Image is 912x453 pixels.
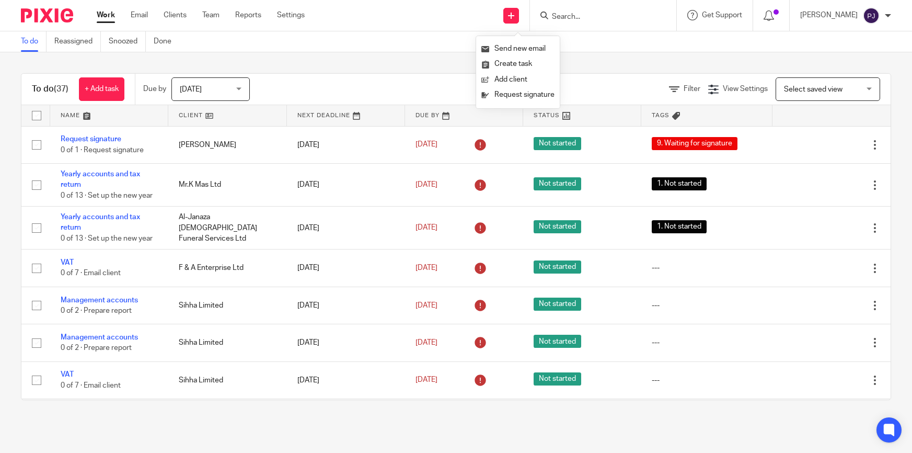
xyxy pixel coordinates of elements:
[415,264,437,271] span: [DATE]
[534,177,581,190] span: Not started
[32,84,68,95] h1: To do
[652,375,761,386] div: ---
[652,300,761,311] div: ---
[54,31,101,52] a: Reassigned
[164,10,187,20] a: Clients
[61,371,74,378] a: VAT
[143,84,166,94] p: Due by
[800,10,858,20] p: [PERSON_NAME]
[652,220,707,233] span: 1. Not started
[287,399,405,436] td: [DATE]
[168,287,286,324] td: Sihha Limited
[61,307,132,314] span: 0 of 2 · Prepare report
[784,86,842,93] span: Select saved view
[168,250,286,287] td: F & A Enterprise Ltd
[534,372,581,386] span: Not started
[168,126,286,163] td: [PERSON_NAME]
[61,345,132,352] span: 0 of 2 · Prepare report
[97,10,115,20] a: Work
[481,56,555,72] a: Create task
[287,250,405,287] td: [DATE]
[61,382,121,389] span: 0 of 7 · Email client
[61,146,144,154] span: 0 of 1 · Request signature
[287,163,405,206] td: [DATE]
[481,72,555,87] a: Add client
[287,287,405,324] td: [DATE]
[168,207,286,250] td: Al-Janaza [DEMOGRAPHIC_DATA] Funeral Services Ltd
[415,181,437,188] span: [DATE]
[652,337,761,348] div: ---
[534,298,581,311] span: Not started
[702,12,742,19] span: Get Support
[287,207,405,250] td: [DATE]
[61,213,140,231] a: Yearly accounts and tax return
[61,297,138,304] a: Management accounts
[534,220,581,233] span: Not started
[61,135,121,143] a: Request signature
[551,13,645,22] input: Search
[287,361,405,399] td: [DATE]
[652,112,669,118] span: Tags
[287,324,405,361] td: [DATE]
[534,335,581,348] span: Not started
[723,85,768,93] span: View Settings
[415,302,437,309] span: [DATE]
[61,192,153,199] span: 0 of 13 · Set up the new year
[652,177,707,190] span: 1. Not started
[534,137,581,150] span: Not started
[54,85,68,93] span: (37)
[168,324,286,361] td: Sihha Limited
[61,334,138,341] a: Management accounts
[415,377,437,384] span: [DATE]
[168,163,286,206] td: Mr.K Mas Ltd
[415,339,437,346] span: [DATE]
[21,8,73,22] img: Pixie
[79,77,124,101] a: + Add task
[61,235,153,242] span: 0 of 13 · Set up the new year
[684,85,700,93] span: Filter
[61,259,74,266] a: VAT
[180,86,202,93] span: [DATE]
[287,126,405,163] td: [DATE]
[534,261,581,274] span: Not started
[277,10,305,20] a: Settings
[21,31,47,52] a: To do
[61,270,121,277] span: 0 of 7 · Email client
[652,263,761,273] div: ---
[202,10,220,20] a: Team
[154,31,179,52] a: Done
[235,10,261,20] a: Reports
[168,399,286,436] td: CTRL London ltd
[415,224,437,232] span: [DATE]
[652,137,737,150] span: 9. Waiting for signature
[481,41,555,56] a: Send new email
[863,7,880,24] img: svg%3E
[168,361,286,399] td: Sihha Limited
[109,31,146,52] a: Snoozed
[61,171,140,188] a: Yearly accounts and tax return
[131,10,148,20] a: Email
[481,87,555,103] a: Request signature
[415,141,437,149] span: [DATE]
